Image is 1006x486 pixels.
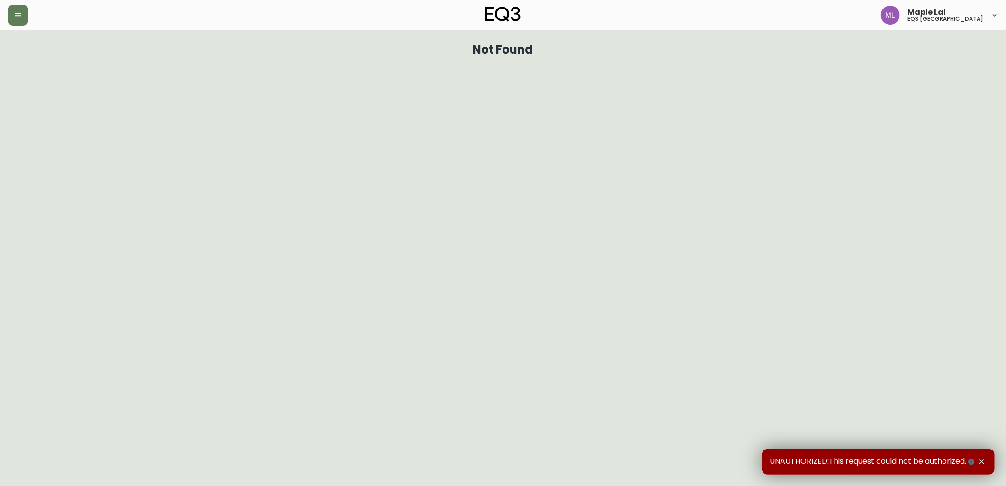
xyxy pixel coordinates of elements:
span: UNAUTHORIZED:This request could not be authorized. [770,457,977,467]
span: Maple Lai [907,9,946,16]
img: 61e28cffcf8cc9f4e300d877dd684943 [881,6,900,25]
h1: Not Found [473,45,533,54]
h5: eq3 [GEOGRAPHIC_DATA] [907,16,983,22]
img: logo [485,7,521,22]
